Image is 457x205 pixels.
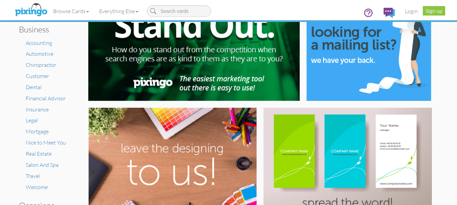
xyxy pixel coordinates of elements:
[26,161,59,168] a: Salon And Spa
[26,61,56,68] a: Chiropractor
[147,5,211,17] input: Search cards
[26,173,40,179] a: Travel
[26,150,52,157] a: Real Estate
[26,95,66,102] a: Financial Advisor
[400,3,423,20] a: Login
[26,40,52,46] a: Accounting
[384,8,395,18] img: comments.svg
[26,117,38,124] a: Legal
[13,2,49,19] img: pixingo logo
[26,84,42,91] a: Dental
[26,128,49,135] a: Mortgage
[94,3,143,20] a: Everything Else
[26,73,49,79] a: Customer
[26,139,66,146] a: Nice to Meet You
[48,3,94,20] a: Browse Cards
[19,25,68,34] h3: business
[26,184,48,190] a: Welcome
[26,106,49,113] a: Insurance
[26,50,53,57] a: Automotive
[423,6,445,16] a: Sign up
